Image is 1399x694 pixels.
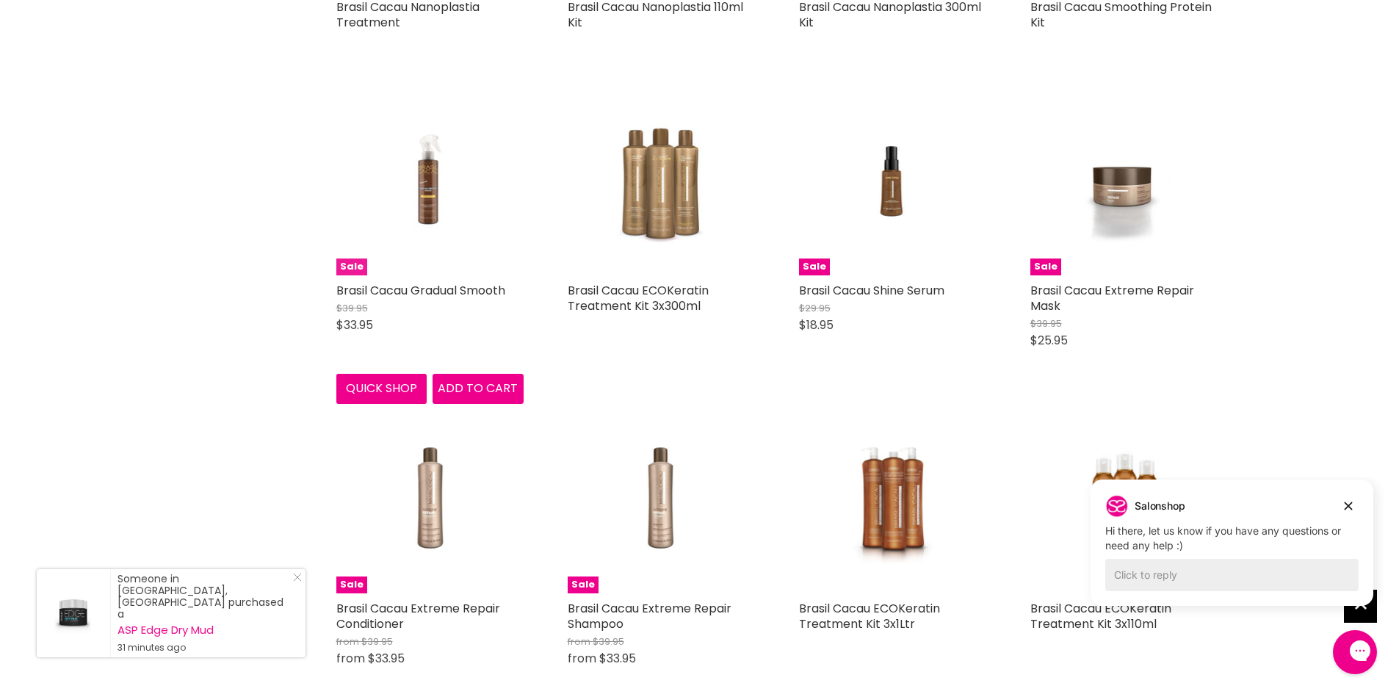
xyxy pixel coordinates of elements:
[336,576,367,593] span: Sale
[336,88,524,275] a: Brasil Cacau Gradual SmoothSale
[37,569,110,657] a: Visit product page
[599,650,636,667] span: $33.95
[336,282,505,299] a: Brasil Cacau Gradual Smooth
[1030,282,1194,314] a: Brasil Cacau Extreme Repair Mask
[830,406,955,593] img: Brasil Cacau ECOKeratin Treatment Kit 3x1Ltr
[799,282,944,299] a: Brasil Cacau Shine Serum
[593,635,624,648] span: $39.95
[368,650,405,667] span: $33.95
[799,600,940,632] a: Brasil Cacau ECOKeratin Treatment Kit 3x1Ltr
[799,259,830,275] span: Sale
[287,573,302,588] a: Close Notification
[568,635,590,648] span: from
[118,624,291,636] a: ASP Edge Dry Mud
[1080,477,1384,628] iframe: Gorgias live chat campaigns
[568,406,755,593] a: Brasil Cacau Extreme Repair ShampooSale
[599,406,723,593] img: Brasil Cacau Extreme Repair Shampoo
[438,380,518,397] span: Add to cart
[799,317,834,333] span: $18.95
[1061,406,1186,593] img: Brasil Cacau ECOKeratin Treatment Kit 3x110ml
[336,650,365,667] span: from
[1061,88,1186,275] img: Brasil Cacau Extreme Repair Mask
[361,635,393,648] span: $39.95
[1030,600,1171,632] a: Brasil Cacau ECOKeratin Treatment Kit 3x110ml
[1030,406,1218,593] a: Brasil Cacau ECOKeratin Treatment Kit 3x110ml
[118,642,291,654] small: 31 minutes ago
[1030,88,1218,275] a: Brasil Cacau Extreme Repair MaskSale
[336,374,427,403] button: Quick shop
[799,88,986,275] a: Brasil Cacau Shine SerumSale
[336,635,359,648] span: from
[1030,332,1068,349] span: $25.95
[830,88,955,275] img: Brasil Cacau Shine Serum
[118,573,291,654] div: Someone in [GEOGRAPHIC_DATA], [GEOGRAPHIC_DATA] purchased a
[1326,625,1384,679] iframe: Gorgias live chat messenger
[799,406,986,593] a: Brasil Cacau ECOKeratin Treatment Kit 3x1Ltr
[1030,317,1062,330] span: $39.95
[336,301,368,315] span: $39.95
[433,374,524,403] button: Add to cart
[336,259,367,275] span: Sale
[1030,259,1061,275] span: Sale
[599,88,723,275] img: Brasil Cacau ECOKeratin Treatment Kit 3x300ml
[568,650,596,667] span: from
[367,406,492,593] img: Brasil Cacau Extreme Repair Conditioner
[568,282,709,314] a: Brasil Cacau ECOKeratin Treatment Kit 3x300ml
[336,317,373,333] span: $33.95
[336,600,500,632] a: Brasil Cacau Extreme Repair Conditioner
[568,576,599,593] span: Sale
[293,573,302,582] svg: Close Icon
[367,88,492,275] img: Brasil Cacau Gradual Smooth
[336,406,524,593] a: Brasil Cacau Extreme Repair ConditionerSale
[568,88,755,275] a: Brasil Cacau ECOKeratin Treatment Kit 3x300ml
[799,301,831,315] span: $29.95
[568,600,731,632] a: Brasil Cacau Extreme Repair Shampoo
